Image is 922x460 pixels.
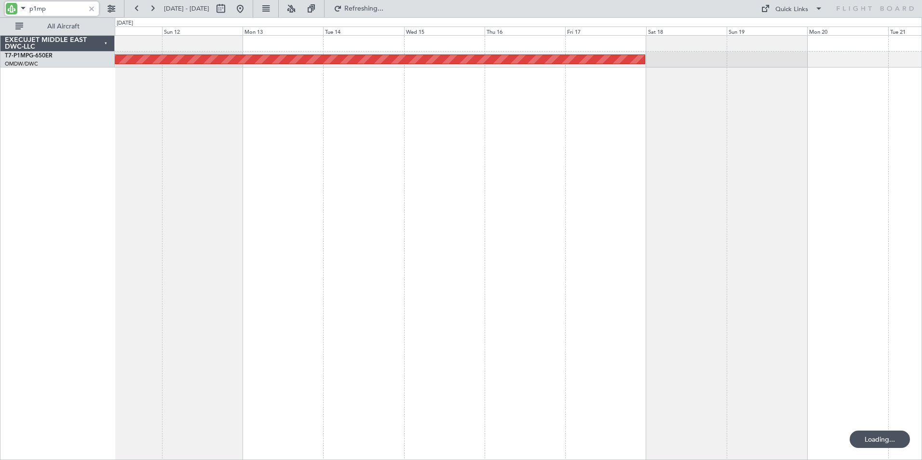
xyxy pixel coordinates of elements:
[727,27,807,35] div: Sun 19
[404,27,485,35] div: Wed 15
[81,27,162,35] div: Sat 11
[756,1,827,16] button: Quick Links
[850,431,910,448] div: Loading...
[243,27,323,35] div: Mon 13
[164,4,209,13] span: [DATE] - [DATE]
[29,1,85,16] input: A/C (Reg. or Type)
[565,27,646,35] div: Fri 17
[646,27,727,35] div: Sat 18
[323,27,404,35] div: Tue 14
[11,19,105,34] button: All Aircraft
[807,27,888,35] div: Mon 20
[344,5,384,12] span: Refreshing...
[5,53,29,59] span: T7-P1MP
[162,27,243,35] div: Sun 12
[5,60,38,68] a: OMDW/DWC
[5,53,53,59] a: T7-P1MPG-650ER
[485,27,565,35] div: Thu 16
[775,5,808,14] div: Quick Links
[25,23,102,30] span: All Aircraft
[117,19,133,27] div: [DATE]
[329,1,387,16] button: Refreshing...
